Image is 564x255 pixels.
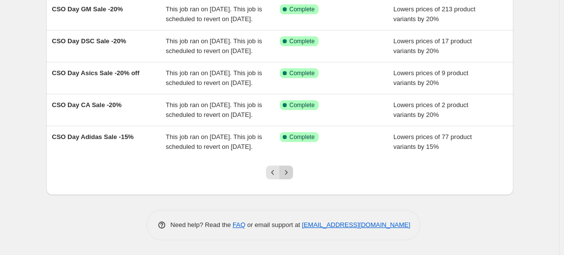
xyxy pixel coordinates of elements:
[290,69,315,77] span: Complete
[393,69,468,86] span: Lowers prices of 9 product variants by 20%
[393,101,468,118] span: Lowers prices of 2 product variants by 20%
[393,133,472,150] span: Lowers prices of 77 product variants by 15%
[166,5,262,23] span: This job ran on [DATE]. This job is scheduled to revert on [DATE].
[266,166,280,179] button: Previous
[166,37,262,55] span: This job ran on [DATE]. This job is scheduled to revert on [DATE].
[171,221,233,228] span: Need help? Read the
[166,69,262,86] span: This job ran on [DATE]. This job is scheduled to revert on [DATE].
[166,133,262,150] span: This job ran on [DATE]. This job is scheduled to revert on [DATE].
[302,221,410,228] a: [EMAIL_ADDRESS][DOMAIN_NAME]
[290,133,315,141] span: Complete
[233,221,245,228] a: FAQ
[52,133,134,141] span: CSO Day Adidas Sale -15%
[279,166,293,179] button: Next
[290,101,315,109] span: Complete
[393,37,472,55] span: Lowers prices of 17 product variants by 20%
[52,5,123,13] span: CSO Day GM Sale -20%
[290,5,315,13] span: Complete
[52,101,122,109] span: CSO Day CA Sale -20%
[166,101,262,118] span: This job ran on [DATE]. This job is scheduled to revert on [DATE].
[290,37,315,45] span: Complete
[393,5,475,23] span: Lowers prices of 213 product variants by 20%
[52,69,140,77] span: CSO Day Asics Sale -20% off
[245,221,302,228] span: or email support at
[266,166,293,179] nav: Pagination
[52,37,126,45] span: CSO Day DSC Sale -20%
